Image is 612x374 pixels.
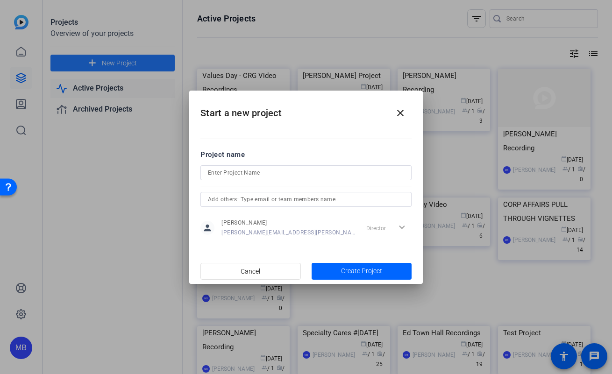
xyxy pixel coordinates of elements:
[200,263,301,280] button: Cancel
[221,219,356,226] span: [PERSON_NAME]
[395,107,406,119] mat-icon: close
[241,262,260,280] span: Cancel
[312,263,412,280] button: Create Project
[200,221,214,235] mat-icon: person
[200,149,412,160] div: Project name
[341,266,382,276] span: Create Project
[208,167,404,178] input: Enter Project Name
[221,229,356,236] span: [PERSON_NAME][EMAIL_ADDRESS][PERSON_NAME][DOMAIN_NAME]
[208,194,404,205] input: Add others: Type email or team members name
[189,91,423,128] h2: Start a new project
